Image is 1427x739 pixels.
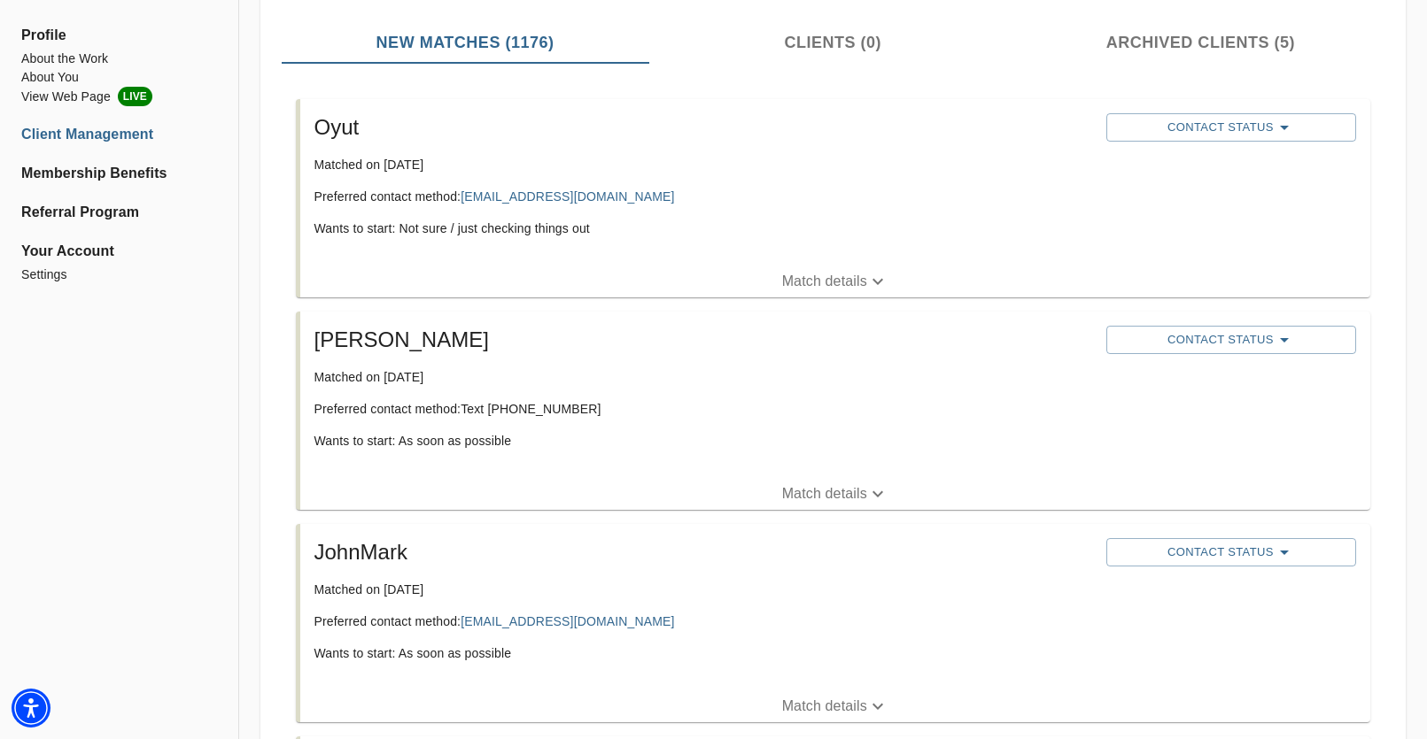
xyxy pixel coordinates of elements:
[21,25,217,46] span: Profile
[314,368,1092,386] p: Matched on [DATE]
[314,538,1092,566] h5: JohnMark
[314,113,1092,142] h5: Oyut
[1115,329,1347,350] span: Contact Status
[1106,326,1356,354] button: Contact Status
[21,87,217,106] a: View Web PageLIVE
[1106,538,1356,566] button: Contact Status
[1115,117,1347,138] span: Contact Status
[314,326,1092,354] h5: [PERSON_NAME]
[300,690,1370,722] button: Match details
[1115,542,1347,563] span: Contact Status
[782,271,867,292] p: Match details
[300,266,1370,297] button: Match details
[461,614,674,628] a: [EMAIL_ADDRESS][DOMAIN_NAME]
[1028,31,1374,55] span: Archived Clients (5)
[21,266,217,284] a: Settings
[314,188,1092,205] p: Preferred contact method:
[782,696,867,717] p: Match details
[314,644,1092,662] p: Wants to start: As soon as possible
[314,156,1092,173] p: Matched on [DATE]
[21,241,217,262] span: Your Account
[21,68,217,87] a: About You
[300,478,1370,510] button: Match details
[21,202,217,223] a: Referral Program
[314,581,1092,598] p: Matched on [DATE]
[118,87,152,106] span: LIVE
[314,219,1092,237] p: Wants to start: Not sure / just checking things out
[314,612,1092,630] p: Preferred contact method:
[314,400,1092,418] p: Preferred contact method: Text [PHONE_NUMBER]
[21,163,217,184] a: Membership Benefits
[660,31,1006,55] span: Clients (0)
[292,31,639,55] span: New Matches (1176)
[21,50,217,68] a: About the Work
[12,689,50,727] div: Accessibility Menu
[1106,113,1356,142] button: Contact Status
[21,124,217,145] a: Client Management
[314,432,1092,450] p: Wants to start: As soon as possible
[21,87,217,106] li: View Web Page
[782,483,867,504] p: Match details
[461,189,674,204] a: [EMAIL_ADDRESS][DOMAIN_NAME]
